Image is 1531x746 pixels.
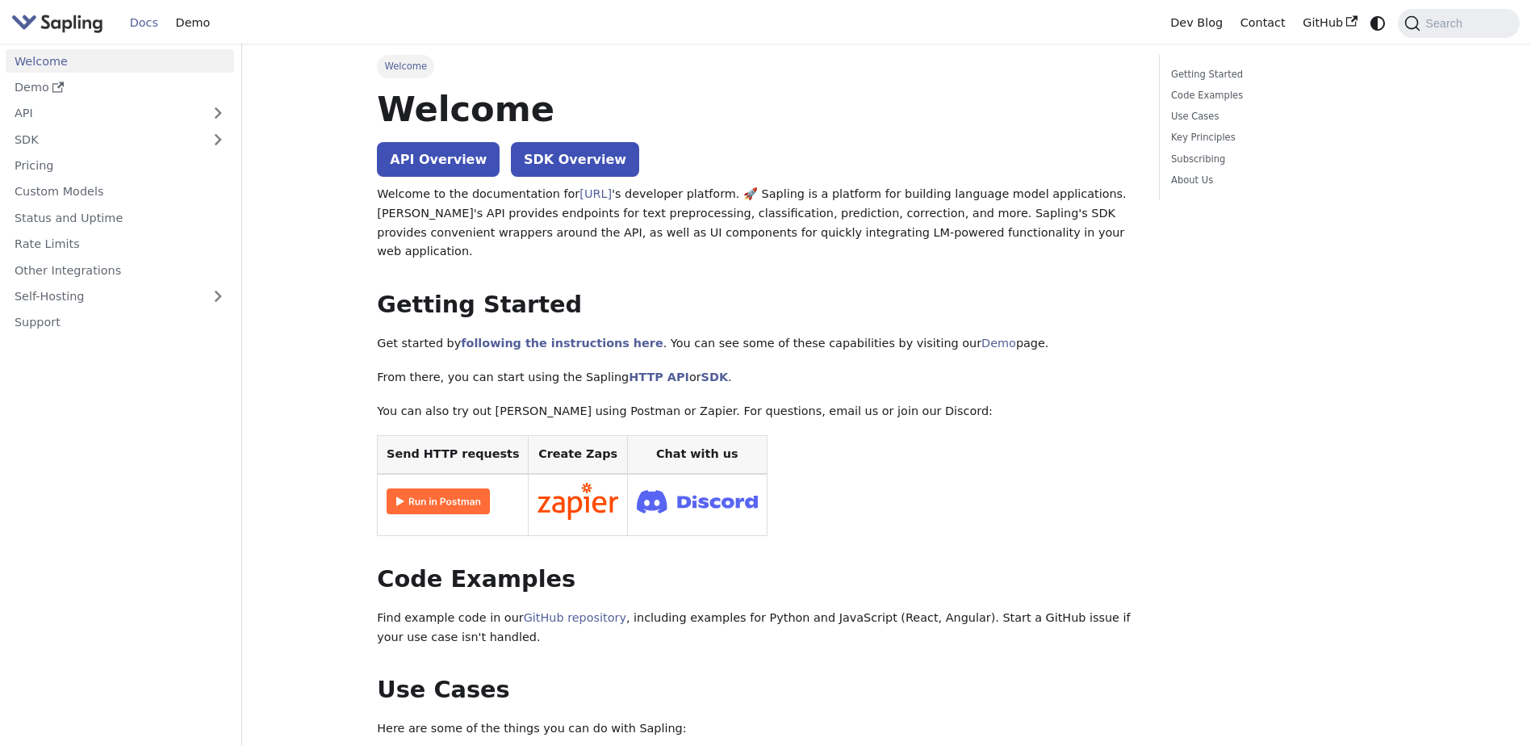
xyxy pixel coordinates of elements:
[377,55,434,78] span: Welcome
[1171,109,1390,124] a: Use Cases
[981,337,1016,350] a: Demo
[6,233,234,256] a: Rate Limits
[6,180,234,203] a: Custom Models
[637,485,758,518] img: Join Discord
[701,371,728,383] a: SDK
[6,102,202,125] a: API
[378,436,529,474] th: Send HTTP requests
[538,483,618,520] img: Connect in Zapier
[629,371,689,383] a: HTTP API
[167,10,219,36] a: Demo
[1171,152,1390,167] a: Subscribing
[377,402,1136,421] p: You can also try out [PERSON_NAME] using Postman or Zapier. For questions, email us or join our D...
[1232,10,1295,36] a: Contact
[377,334,1136,354] p: Get started by . You can see some of these capabilities by visiting our page.
[6,154,234,178] a: Pricing
[1420,17,1472,30] span: Search
[377,55,1136,78] nav: Breadcrumbs
[202,102,234,125] button: Expand sidebar category 'API'
[1294,10,1366,36] a: GitHub
[377,719,1136,739] p: Here are some of the things you can do with Sapling:
[377,565,1136,594] h2: Code Examples
[6,311,234,334] a: Support
[627,436,767,474] th: Chat with us
[6,49,234,73] a: Welcome
[461,337,663,350] a: following the instructions here
[1171,173,1390,188] a: About Us
[6,285,234,308] a: Self-Hosting
[6,258,234,282] a: Other Integrations
[6,128,202,151] a: SDK
[6,206,234,229] a: Status and Uptime
[1171,67,1390,82] a: Getting Started
[387,488,490,514] img: Run in Postman
[1366,11,1390,35] button: Switch between dark and light mode (currently system mode)
[377,291,1136,320] h2: Getting Started
[377,142,500,177] a: API Overview
[6,76,234,99] a: Demo
[11,11,109,35] a: Sapling.aiSapling.ai
[529,436,628,474] th: Create Zaps
[11,11,103,35] img: Sapling.ai
[524,611,626,624] a: GitHub repository
[511,142,639,177] a: SDK Overview
[1171,130,1390,145] a: Key Principles
[1398,9,1519,38] button: Search (Command+K)
[202,128,234,151] button: Expand sidebar category 'SDK'
[1171,88,1390,103] a: Code Examples
[1161,10,1231,36] a: Dev Blog
[121,10,167,36] a: Docs
[377,185,1136,262] p: Welcome to the documentation for 's developer platform. 🚀 Sapling is a platform for building lang...
[377,609,1136,648] p: Find example code in our , including examples for Python and JavaScript (React, Angular). Start a...
[377,87,1136,131] h1: Welcome
[377,368,1136,388] p: From there, you can start using the Sapling or .
[377,676,1136,705] h2: Use Cases
[579,187,612,200] a: [URL]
